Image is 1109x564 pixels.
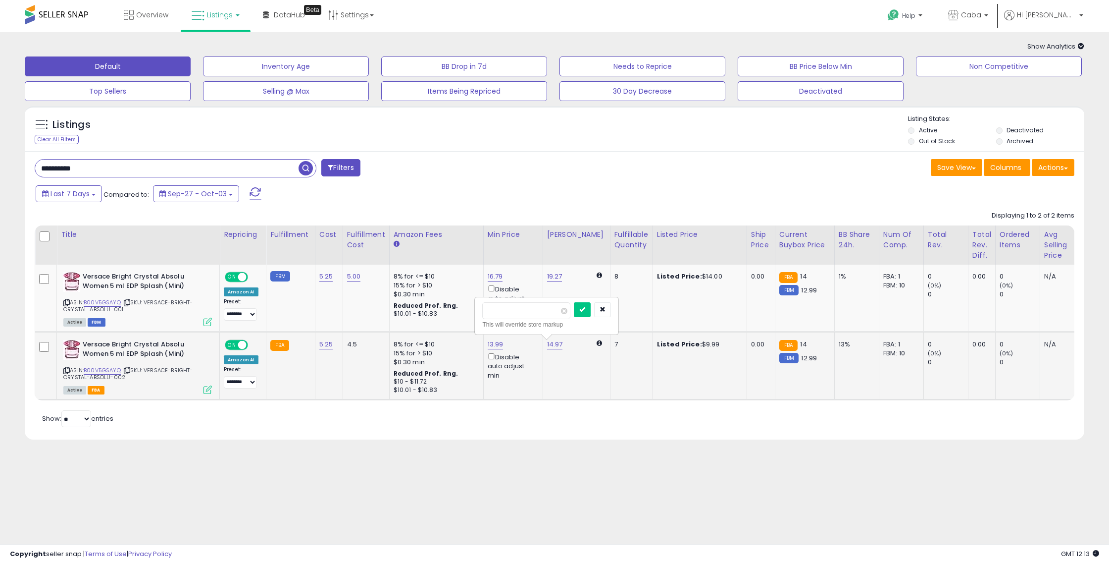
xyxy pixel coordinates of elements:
small: FBM [270,271,290,282]
div: 0 [928,272,968,281]
button: Actions [1032,159,1074,176]
small: FBM [779,285,799,295]
div: 4.5 [347,340,382,349]
div: 0.00 [972,272,988,281]
span: Caba [961,10,981,20]
div: FBA: 1 [883,272,916,281]
small: Amazon Fees. [394,240,400,249]
a: B00V5GSAYQ [84,366,121,375]
b: Versace Bright Crystal Absolu Women 5 ml EDP Splash (Mini) [83,340,203,361]
div: 8% for <= $10 [394,272,476,281]
a: 5.00 [347,272,361,282]
button: BB Price Below Min [738,56,904,76]
div: 0.00 [751,340,767,349]
a: 5.25 [319,339,333,349]
div: Disable auto adjust min [488,283,535,312]
button: BB Drop in 7d [381,56,547,76]
div: Amazon Fees [394,229,479,240]
div: Listed Price [657,229,743,240]
small: (0%) [928,349,942,357]
div: Preset: [224,298,258,321]
div: 1% [839,272,871,281]
div: Current Buybox Price [779,229,830,250]
div: Fulfillment Cost [347,229,385,250]
div: Preset: [224,366,258,389]
div: 0 [1000,358,1040,367]
span: OFF [247,341,262,349]
span: 12.99 [801,285,817,295]
div: Cost [319,229,339,240]
div: 0 [1000,290,1040,299]
div: FBM: 10 [883,281,916,290]
button: Save View [931,159,982,176]
span: All listings currently available for purchase on Amazon [63,386,86,395]
span: Overview [136,10,168,20]
span: Listings [207,10,233,20]
label: Out of Stock [919,137,955,145]
div: 0.00 [751,272,767,281]
small: (0%) [928,282,942,289]
button: Items Being Repriced [381,81,547,101]
label: Deactivated [1007,126,1044,134]
p: Listing States: [908,114,1084,124]
b: Listed Price: [657,339,702,349]
span: All listings currently available for purchase on Amazon [63,318,86,327]
div: Title [61,229,215,240]
span: Last 7 Days [50,189,90,199]
span: ON [226,341,238,349]
button: Filters [321,159,360,176]
div: $0.30 min [394,358,476,367]
div: 13% [839,340,871,349]
button: Last 7 Days [36,185,102,202]
div: 0 [928,340,968,349]
b: Reduced Prof. Rng. [394,301,458,310]
span: Columns [990,163,1021,172]
button: Deactivated [738,81,904,101]
span: Help [902,11,915,20]
div: $10.01 - $10.83 [394,386,476,395]
span: Hi [PERSON_NAME] [1017,10,1076,20]
span: FBA [88,386,104,395]
div: 0.00 [972,340,988,349]
div: Fulfillable Quantity [614,229,649,250]
div: ASIN: [63,340,212,393]
small: (0%) [1000,349,1013,357]
i: Calculated using Dynamic Max Price. [597,340,602,346]
span: 14 [800,272,807,281]
div: [PERSON_NAME] [547,229,606,240]
a: Help [880,1,932,32]
img: 41ZkSRYdZxL._SL40_.jpg [63,272,80,292]
a: 5.25 [319,272,333,282]
button: Non Competitive [916,56,1082,76]
div: Min Price [488,229,539,240]
div: FBM: 10 [883,349,916,358]
label: Archived [1007,137,1033,145]
div: ASIN: [63,272,212,325]
span: Compared to: [103,190,149,199]
button: Top Sellers [25,81,191,101]
span: FBM [88,318,105,327]
div: Total Rev. Diff. [972,229,991,261]
div: Num of Comp. [883,229,919,250]
span: | SKU: VERSACE-BRIGHT-CRYSTAL-ABSOLU-001 [63,298,193,313]
div: $9.99 [657,340,739,349]
div: 0 [928,290,968,299]
a: 14.97 [547,339,563,349]
div: $14.00 [657,272,739,281]
b: Listed Price: [657,272,702,281]
span: | SKU: VERSACE-BRIGHT-CRYSTAL-ABSOLU-002 [63,366,193,381]
div: 8% for <= $10 [394,340,476,349]
div: Fulfillment [270,229,310,240]
span: 14 [800,339,807,349]
div: Disable auto adjust min [488,351,535,380]
span: ON [226,273,238,282]
span: Show: entries [42,414,113,423]
div: 8 [614,272,645,281]
small: (0%) [1000,282,1013,289]
a: 19.27 [547,272,562,282]
div: This will override store markup [482,320,611,330]
div: Avg Selling Price [1044,229,1080,261]
div: $0.30 min [394,290,476,299]
h5: Listings [52,118,91,132]
span: OFF [247,273,262,282]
